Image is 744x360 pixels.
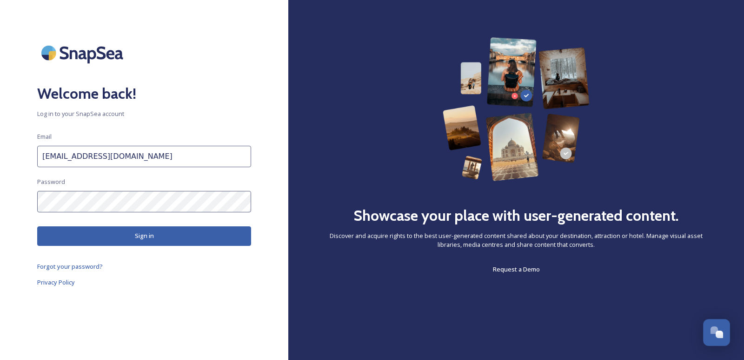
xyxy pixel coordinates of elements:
img: SnapSea Logo [37,37,130,68]
img: 63b42ca75bacad526042e722_Group%20154-p-800.png [443,37,589,181]
a: Forgot your password? [37,261,251,272]
span: Discover and acquire rights to the best user-generated content shared about your destination, att... [325,231,707,249]
a: Request a Demo [493,264,540,275]
span: Log in to your SnapSea account [37,109,251,118]
button: Open Chat [703,319,730,346]
h2: Welcome back! [37,82,251,105]
span: Password [37,177,65,186]
span: Forgot your password? [37,262,103,271]
button: Sign in [37,226,251,245]
span: Email [37,132,52,141]
input: john.doe@snapsea.io [37,146,251,167]
h2: Showcase your place with user-generated content. [353,204,679,227]
a: Privacy Policy [37,277,251,288]
span: Privacy Policy [37,278,75,286]
span: Request a Demo [493,265,540,273]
